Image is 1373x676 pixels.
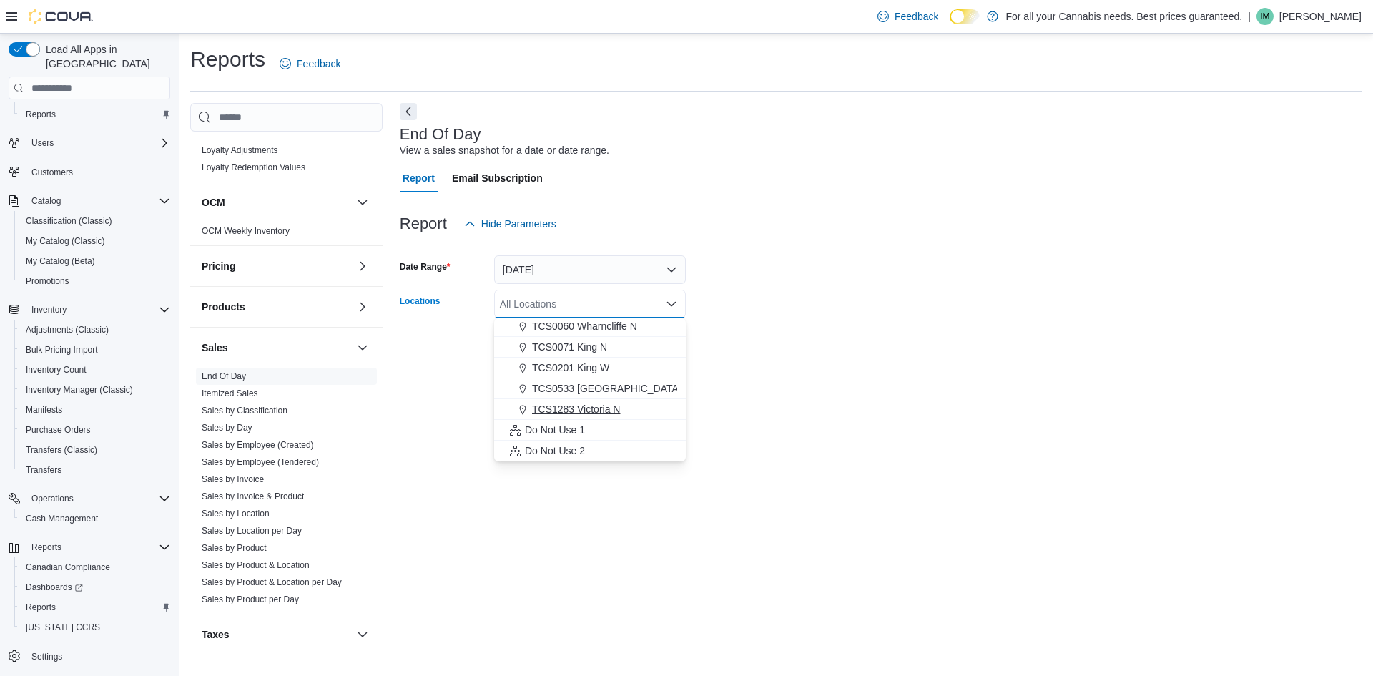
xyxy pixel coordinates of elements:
[1279,8,1362,25] p: [PERSON_NAME]
[20,212,170,230] span: Classification (Classic)
[202,144,278,156] span: Loyalty Adjustments
[202,509,270,519] a: Sales by Location
[20,401,68,418] a: Manifests
[202,226,290,236] a: OCM Weekly Inventory
[525,444,585,458] span: Do Not Use 2
[532,381,681,396] span: TCS0533 [GEOGRAPHIC_DATA]
[26,275,69,287] span: Promotions
[354,626,371,643] button: Taxes
[202,259,351,273] button: Pricing
[20,232,170,250] span: My Catalog (Classic)
[20,381,139,398] a: Inventory Manager (Classic)
[190,45,265,74] h1: Reports
[20,321,170,338] span: Adjustments (Classic)
[532,319,637,333] span: TCS0060 Wharncliffe N
[26,622,100,633] span: [US_STATE] CCRS
[14,211,176,231] button: Classification (Classic)
[26,490,79,507] button: Operations
[26,134,170,152] span: Users
[26,215,112,227] span: Classification (Classic)
[26,192,67,210] button: Catalog
[1260,8,1269,25] span: IM
[20,619,170,636] span: Washington CCRS
[3,300,176,320] button: Inventory
[26,235,105,247] span: My Catalog (Classic)
[190,368,383,614] div: Sales
[1248,8,1251,25] p: |
[202,594,299,604] a: Sales by Product per Day
[26,464,61,476] span: Transfers
[3,162,176,182] button: Customers
[14,597,176,617] button: Reports
[274,49,346,78] a: Feedback
[403,164,435,192] span: Report
[26,192,170,210] span: Catalog
[202,543,267,553] a: Sales by Product
[26,602,56,613] span: Reports
[494,378,686,399] button: TCS0533 [GEOGRAPHIC_DATA]
[14,577,176,597] a: Dashboards
[14,617,176,637] button: [US_STATE] CCRS
[494,255,686,284] button: [DATE]
[202,423,252,433] a: Sales by Day
[202,145,278,155] a: Loyalty Adjustments
[20,273,170,290] span: Promotions
[20,421,97,439] a: Purchase Orders
[20,273,75,290] a: Promotions
[297,57,340,71] span: Feedback
[20,381,170,398] span: Inventory Manager (Classic)
[202,259,235,273] h3: Pricing
[14,460,176,480] button: Transfers
[202,162,305,173] span: Loyalty Redemption Values
[20,341,170,358] span: Bulk Pricing Import
[481,217,556,231] span: Hide Parameters
[31,651,62,662] span: Settings
[31,304,67,315] span: Inventory
[20,341,104,358] a: Bulk Pricing Import
[31,493,74,504] span: Operations
[354,194,371,211] button: OCM
[400,126,481,143] h3: End Of Day
[666,298,677,310] button: Close list of options
[202,405,287,416] span: Sales by Classification
[26,444,97,456] span: Transfers (Classic)
[458,210,562,238] button: Hide Parameters
[202,225,290,237] span: OCM Weekly Inventory
[14,320,176,340] button: Adjustments (Classic)
[202,526,302,536] a: Sales by Location per Day
[26,513,98,524] span: Cash Management
[3,489,176,509] button: Operations
[202,371,246,382] span: End Of Day
[14,509,176,529] button: Cash Management
[26,648,68,665] a: Settings
[20,361,92,378] a: Inventory Count
[14,420,176,440] button: Purchase Orders
[20,106,170,123] span: Reports
[400,143,609,158] div: View a sales snapshot for a date or date range.
[202,406,287,416] a: Sales by Classification
[190,222,383,245] div: OCM
[202,525,302,537] span: Sales by Location per Day
[20,599,61,616] a: Reports
[202,577,342,587] a: Sales by Product & Location per Day
[26,134,59,152] button: Users
[190,142,383,182] div: Loyalty
[20,361,170,378] span: Inventory Count
[20,321,114,338] a: Adjustments (Classic)
[202,371,246,381] a: End Of Day
[26,539,170,556] span: Reports
[31,542,61,553] span: Reports
[1256,8,1274,25] div: Ian Mullan
[26,109,56,120] span: Reports
[494,337,686,358] button: TCS0071 King N
[202,542,267,554] span: Sales by Product
[20,619,106,636] a: [US_STATE] CCRS
[26,647,170,665] span: Settings
[494,441,686,461] button: Do Not Use 2
[26,424,91,436] span: Purchase Orders
[20,106,61,123] a: Reports
[20,441,170,459] span: Transfers (Classic)
[1005,8,1242,25] p: For all your Cannabis needs. Best prices guaranteed.
[452,164,543,192] span: Email Subscription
